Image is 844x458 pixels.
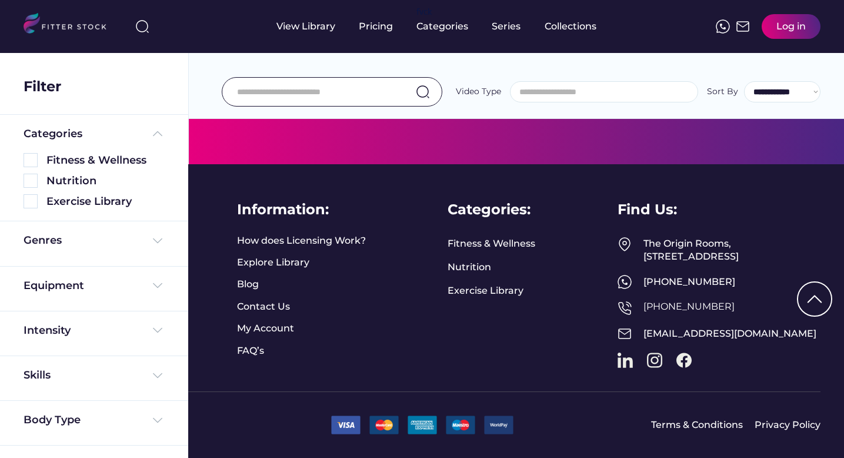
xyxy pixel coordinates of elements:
[716,19,730,34] img: meteor-icons_whatsapp%20%281%29.svg
[416,20,468,33] div: Categories
[618,301,632,315] img: Frame%2050.svg
[24,368,53,383] div: Skills
[456,86,501,98] div: Video Type
[618,327,632,341] img: Frame%2051.svg
[492,20,521,33] div: Series
[237,234,366,247] a: How does Licensing Work?
[618,275,632,289] img: meteor-icons_whatsapp%20%281%29.svg
[448,261,491,274] a: Nutrition
[24,278,84,293] div: Equipment
[151,234,165,248] img: Frame%20%284%29.svg
[416,6,432,18] div: fvck
[446,416,475,434] img: 3.png
[24,233,62,248] div: Genres
[331,416,361,434] img: 1.png
[46,174,165,188] div: Nutrition
[643,237,820,264] div: The Origin Rooms, [STREET_ADDRESS]
[448,284,523,297] a: Exercise Library
[736,19,750,34] img: Frame%2051.svg
[24,194,38,208] img: Rectangle%205126.svg
[46,153,165,168] div: Fitness & Wellness
[618,237,632,251] img: Frame%2049.svg
[237,278,266,291] a: Blog
[408,416,437,434] img: 22.png
[24,13,116,37] img: LOGO.svg
[798,283,831,316] img: Group%201000002322%20%281%29.svg
[237,200,329,220] div: Information:
[151,278,165,293] img: Frame%20%284%29.svg
[755,419,820,432] a: Privacy Policy
[416,85,430,99] img: search-normal.svg
[643,276,820,288] div: [PHONE_NUMBER]
[643,301,735,312] a: [PHONE_NUMBER]
[24,127,82,141] div: Categories
[369,416,399,434] img: 2.png
[24,174,38,188] img: Rectangle%205126.svg
[359,20,393,33] div: Pricing
[448,237,535,250] a: Fitness & Wellness
[46,194,165,209] div: Exercise Library
[151,323,165,337] img: Frame%20%284%29.svg
[24,413,81,427] div: Body Type
[135,19,149,34] img: search-normal%203.svg
[24,153,38,167] img: Rectangle%205126.svg
[237,322,294,335] a: My Account
[151,413,165,427] img: Frame%20%284%29.svg
[448,200,531,220] div: Categories:
[651,419,743,432] a: Terms & Conditions
[237,300,290,313] a: Contact Us
[545,20,596,33] div: Collections
[24,77,61,97] div: Filter
[237,344,266,357] a: FAQ’s
[776,20,806,33] div: Log in
[618,200,677,220] div: Find Us:
[276,20,335,33] div: View Library
[484,416,513,434] img: 9.png
[707,86,738,98] div: Sort By
[24,323,71,338] div: Intensity
[151,127,165,141] img: Frame%20%285%29.svg
[643,328,816,339] a: [EMAIL_ADDRESS][DOMAIN_NAME]
[151,369,165,383] img: Frame%20%284%29.svg
[795,411,832,446] iframe: chat widget
[237,256,309,269] a: Explore Library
